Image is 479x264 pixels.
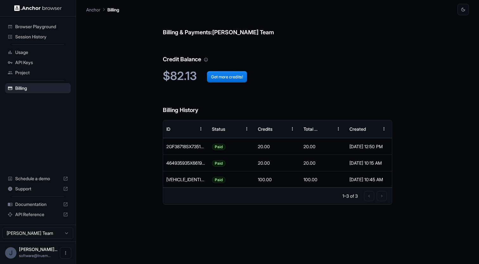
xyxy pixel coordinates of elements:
[367,123,378,135] button: Sort
[195,123,207,135] button: Menu
[15,175,61,182] span: Schedule a demo
[19,253,51,258] span: software@truemeter.com
[255,138,301,155] div: 20.00
[230,123,241,135] button: Sort
[241,123,252,135] button: Menu
[5,47,71,57] div: Usage
[300,171,346,188] div: 100.00
[300,155,346,171] div: 20.00
[349,138,389,155] div: [DATE] 12:50 PM
[349,171,389,188] div: [DATE] 10:45 AM
[5,32,71,42] div: Session History
[60,247,71,259] button: Open menu
[15,211,61,218] span: API Reference
[5,174,71,184] div: Schedule a demo
[204,57,208,62] svg: Your credit balance will be consumed as you use the API. Visit the usage page to view a breakdown...
[15,49,68,56] span: Usage
[212,155,225,171] span: Paid
[349,155,389,171] div: [DATE] 10:15 AM
[184,123,195,135] button: Sort
[212,172,225,188] span: Paid
[163,171,209,188] div: 6K752142D29012521
[5,199,71,209] div: Documentation
[333,123,344,135] button: Menu
[15,34,68,40] span: Session History
[300,138,346,155] div: 20.00
[86,6,119,13] nav: breadcrumb
[342,193,358,199] p: 1–3 of 3
[5,83,71,93] div: Billing
[19,247,57,252] span: Jonathan Cornelius
[5,209,71,220] div: API Reference
[5,22,71,32] div: Browser Playground
[163,155,209,171] div: 464935935X661921X
[15,186,61,192] span: Support
[5,68,71,78] div: Project
[212,139,225,155] span: Paid
[163,42,393,64] h6: Credit Balance
[303,126,321,132] div: Total Cost
[212,126,225,132] div: Status
[321,123,333,135] button: Sort
[275,123,287,135] button: Sort
[15,85,68,91] span: Billing
[5,57,71,68] div: API Keys
[15,23,68,30] span: Browser Playground
[15,59,68,66] span: API Keys
[15,201,61,208] span: Documentation
[255,155,301,171] div: 20.00
[163,69,393,83] h2: $82.13
[86,6,100,13] p: Anchor
[14,5,62,11] img: Anchor Logo
[107,6,119,13] p: Billing
[378,123,390,135] button: Menu
[163,138,209,155] div: 2GF38718SX735151P
[163,15,393,37] h6: Billing & Payments: [PERSON_NAME] Team
[258,126,272,132] div: Credits
[287,123,298,135] button: Menu
[5,247,16,259] div: J
[166,126,170,132] div: ID
[163,93,393,115] h6: Billing History
[255,171,301,188] div: 100.00
[207,71,247,82] button: Get more credits!
[15,69,68,76] span: Project
[5,184,71,194] div: Support
[349,126,366,132] div: Created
